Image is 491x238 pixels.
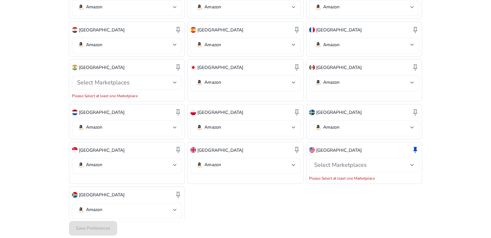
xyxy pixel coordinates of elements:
[79,64,125,71] p: [GEOGRAPHIC_DATA]
[190,64,196,70] img: jp.svg
[190,109,196,115] img: pl.svg
[86,42,102,48] p: Amazon
[309,27,315,33] img: fr.svg
[79,109,125,116] p: [GEOGRAPHIC_DATA]
[316,64,362,71] p: [GEOGRAPHIC_DATA]
[77,79,130,86] span: Select Marketplaces
[72,192,78,198] img: za.svg
[323,124,340,130] p: Amazon
[72,109,78,115] img: nl.svg
[309,64,315,70] img: mx.svg
[86,4,102,10] p: Amazon
[77,41,85,48] img: amazon.svg
[197,109,243,116] p: [GEOGRAPHIC_DATA]
[77,123,85,131] img: amazon.svg
[314,161,367,169] span: Select Marketplaces
[309,147,315,153] img: us.svg
[174,191,182,199] span: keep
[174,26,182,34] span: keep
[195,41,203,48] img: amazon.svg
[197,27,243,33] p: [GEOGRAPHIC_DATA]
[204,4,221,10] p: Amazon
[174,108,182,116] span: keep
[86,162,102,168] p: Amazon
[77,206,85,214] img: amazon.svg
[72,27,78,33] img: eg.svg
[309,174,419,181] mat-error: Please Select at least one Marketplace
[323,42,340,48] p: Amazon
[316,147,362,154] p: [GEOGRAPHIC_DATA]
[86,124,102,130] p: Amazon
[411,26,419,34] span: keep
[316,27,362,33] p: [GEOGRAPHIC_DATA]
[174,64,182,71] span: keep
[190,27,196,33] img: es.svg
[79,147,125,154] p: [GEOGRAPHIC_DATA]
[77,161,85,169] img: amazon.svg
[314,41,322,48] img: amazon.svg
[293,146,301,154] span: keep
[411,108,419,116] span: keep
[195,161,203,169] img: amazon.svg
[204,42,221,48] p: Amazon
[197,147,243,154] p: [GEOGRAPHIC_DATA]
[204,80,221,85] p: Amazon
[204,162,221,168] p: Amazon
[309,109,315,115] img: se.svg
[293,26,301,34] span: keep
[314,3,322,11] img: amazon.svg
[79,27,125,33] p: [GEOGRAPHIC_DATA]
[316,109,362,116] p: [GEOGRAPHIC_DATA]
[323,80,340,85] p: Amazon
[77,3,85,11] img: amazon.svg
[72,92,182,98] mat-error: Please Select at least one Marketplace
[195,79,203,86] img: amazon.svg
[195,3,203,11] img: amazon.svg
[197,64,243,71] p: [GEOGRAPHIC_DATA]
[323,4,340,10] p: Amazon
[204,124,221,130] p: Amazon
[86,207,102,213] p: Amazon
[195,123,203,131] img: amazon.svg
[72,147,78,153] img: sg.svg
[79,191,125,198] p: [GEOGRAPHIC_DATA]
[174,146,182,154] span: keep
[72,64,78,70] img: in.svg
[411,146,419,154] span: keep
[314,79,322,86] img: amazon.svg
[190,147,196,153] img: uk.svg
[314,123,322,131] img: amazon.svg
[411,64,419,71] span: keep
[293,108,301,116] span: keep
[293,64,301,71] span: keep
